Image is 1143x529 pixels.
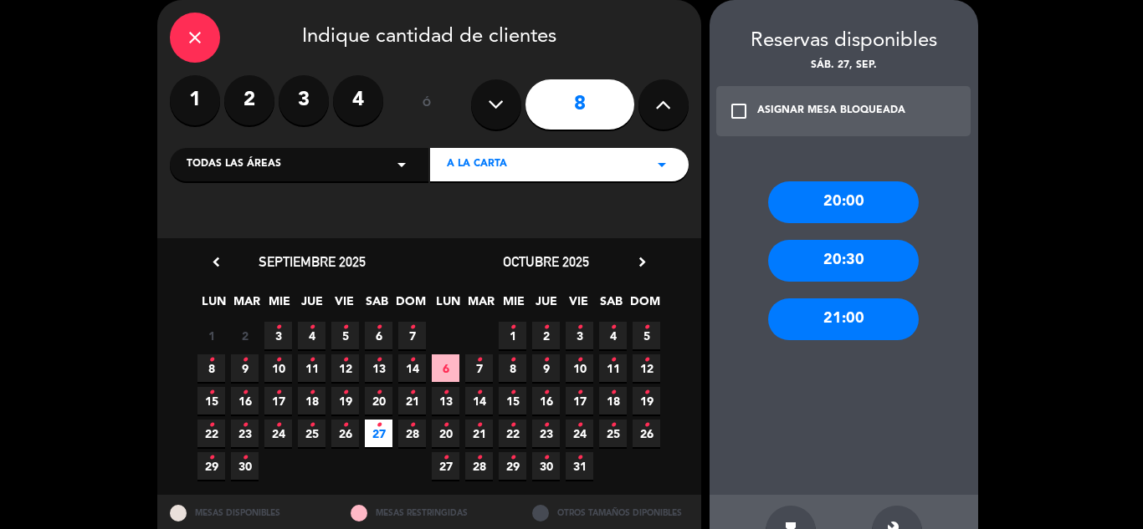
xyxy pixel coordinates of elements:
span: SAB [363,292,391,319]
span: 9 [532,354,560,382]
span: 25 [599,420,627,447]
i: • [577,379,582,406]
i: • [510,379,515,406]
span: SAB [597,292,625,319]
i: • [275,412,281,439]
span: 26 [331,420,359,447]
span: 20 [432,420,459,447]
span: 25 [298,420,325,447]
span: 14 [398,354,426,382]
i: • [577,314,582,341]
span: 11 [298,354,325,382]
i: chevron_right [633,253,651,271]
span: 16 [231,387,259,415]
span: 28 [398,420,426,447]
span: DOM [630,292,658,319]
i: • [543,412,549,439]
span: 3 [264,322,292,349]
i: • [275,314,281,341]
span: 23 [231,420,259,447]
i: • [543,314,549,341]
span: LUN [200,292,228,319]
i: • [543,347,549,374]
i: • [242,412,248,439]
i: • [242,347,248,374]
span: octubre 2025 [503,253,589,270]
span: MIE [265,292,293,319]
i: • [409,347,415,374]
span: 2 [231,322,259,349]
span: 27 [365,420,392,447]
span: 29 [499,452,526,480]
div: Reservas disponibles [710,25,978,58]
i: • [610,314,616,341]
i: arrow_drop_down [652,155,672,175]
i: • [510,412,515,439]
span: 5 [633,322,660,349]
span: 14 [465,387,493,415]
div: ó [400,75,454,134]
label: 1 [170,75,220,125]
span: 19 [331,387,359,415]
i: • [577,445,582,471]
span: 18 [599,387,627,415]
i: • [543,379,549,406]
span: DOM [396,292,423,319]
span: 28 [465,452,493,480]
span: 9 [231,354,259,382]
span: 22 [499,420,526,447]
i: chevron_left [208,253,225,271]
span: 3 [566,322,593,349]
span: 15 [499,387,526,415]
i: • [476,347,482,374]
i: • [476,379,482,406]
label: 2 [224,75,274,125]
i: close [185,28,205,48]
span: LUN [434,292,462,319]
i: • [275,347,281,374]
i: • [342,347,348,374]
span: 7 [465,354,493,382]
span: 30 [532,452,560,480]
span: septiembre 2025 [259,253,366,270]
label: 3 [279,75,329,125]
span: Todas las áreas [187,156,281,173]
i: • [409,412,415,439]
i: • [643,347,649,374]
span: 17 [566,387,593,415]
i: • [309,379,315,406]
span: 12 [633,354,660,382]
i: • [577,412,582,439]
span: 26 [633,420,660,447]
span: JUE [532,292,560,319]
i: • [610,379,616,406]
span: 31 [566,452,593,480]
i: • [242,445,248,471]
i: • [376,412,382,439]
i: • [543,445,549,471]
i: check_box_outline_blank [729,101,749,121]
i: • [610,412,616,439]
span: 23 [532,420,560,447]
div: 20:00 [768,181,919,223]
span: 15 [197,387,225,415]
label: 4 [333,75,383,125]
i: • [376,379,382,406]
span: A LA CARTA [447,156,507,173]
i: • [242,379,248,406]
span: 5 [331,322,359,349]
span: 24 [566,420,593,447]
i: • [610,347,616,374]
div: Indique cantidad de clientes [170,13,689,63]
i: • [342,379,348,406]
span: 12 [331,354,359,382]
span: 17 [264,387,292,415]
span: 10 [264,354,292,382]
i: • [208,412,214,439]
span: 16 [532,387,560,415]
i: • [510,347,515,374]
i: • [208,347,214,374]
span: 8 [197,354,225,382]
i: • [409,314,415,341]
span: 24 [264,420,292,447]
